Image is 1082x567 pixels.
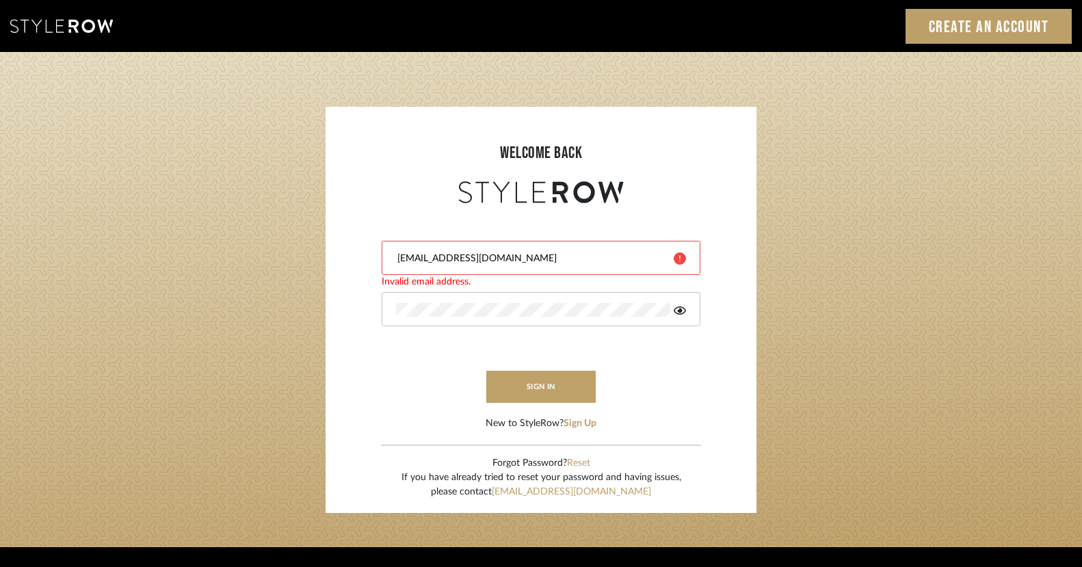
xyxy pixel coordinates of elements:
[492,487,651,497] a: [EMAIL_ADDRESS][DOMAIN_NAME]
[906,9,1072,44] a: Create an Account
[486,371,596,403] button: sign in
[486,417,596,431] div: New to StyleRow?
[339,141,743,166] div: welcome back
[396,252,663,265] input: Email Address
[567,456,590,471] button: Reset
[401,456,681,471] div: Forgot Password?
[382,275,700,289] div: Invalid email address.
[564,417,596,431] button: Sign Up
[401,471,681,499] div: If you have already tried to reset your password and having issues, please contact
